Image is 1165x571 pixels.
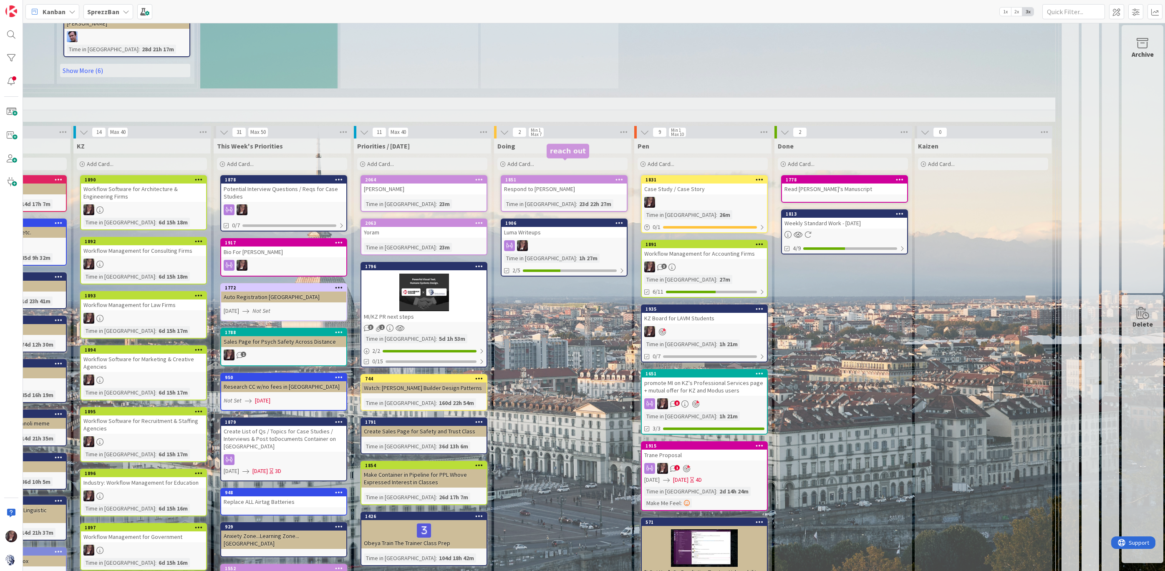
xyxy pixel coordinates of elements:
[642,241,767,259] div: 1891Workflow Management for Accounting Firms
[782,184,907,194] div: Read [PERSON_NAME]'s Manuscript
[717,412,740,421] div: 1h 21m
[80,523,207,571] a: 1897Workflow Management for GovernmentTDTime in [GEOGRAPHIC_DATA]:6d 15h 16m
[646,443,767,449] div: 1915
[782,176,907,184] div: 1778
[364,398,436,407] div: Time in [GEOGRAPHIC_DATA]
[364,493,436,502] div: Time in [GEOGRAPHIC_DATA]
[81,313,206,324] div: TD
[361,513,487,520] div: 1426
[252,467,268,475] span: [DATE]
[361,469,487,488] div: Make Container in Pipeline for PPL Whove Expressed Interest in Classes
[361,375,487,382] div: 744
[155,504,156,513] span: :
[644,262,655,272] img: TD
[642,184,767,194] div: Case Study / Case Story
[642,450,767,460] div: Trane Proposal
[436,334,437,343] span: :
[85,239,206,244] div: 1892
[361,219,487,255] a: 2063YoramTime in [GEOGRAPHIC_DATA]:23m
[644,197,655,208] img: TD
[717,487,751,496] div: 2d 14h 24m
[436,398,437,407] span: :
[657,398,668,409] img: TD
[221,374,346,392] div: 950Research CC w/no fees in [GEOGRAPHIC_DATA]
[155,218,156,227] span: :
[642,305,767,324] div: 1935KZ Board for LAVM Students
[364,334,436,343] div: Time in [GEOGRAPHIC_DATA]
[653,424,661,433] span: 3/3
[80,345,207,400] a: 1894Workflow Software for Marketing & Creative AgenciesTDTime in [GEOGRAPHIC_DATA]:6d 15h 17m
[85,525,206,531] div: 1897
[220,328,347,366] a: 1788Sales Page for Psych Safety Across DistanceTD
[18,1,38,11] span: Support
[221,260,346,271] div: TD
[502,227,627,238] div: Luma Writeups
[716,412,717,421] span: :
[517,240,528,251] img: TD
[221,350,346,360] div: TD
[642,222,767,232] div: 0/1
[502,219,627,238] div: 1906Luma Writeups
[642,313,767,324] div: KZ Board for LAVM Students
[436,442,437,451] span: :
[83,204,94,215] img: TD
[361,375,487,393] div: 744Watch: [PERSON_NAME] Builder Design Patterns
[67,45,139,54] div: Time in [GEOGRAPHIC_DATA]
[221,329,346,347] div: 1788Sales Page for Psych Safety Across Distance
[83,313,94,324] img: TD
[87,160,113,168] span: Add Card...
[361,346,487,356] div: 2/2
[644,475,660,484] span: [DATE]
[83,504,155,513] div: Time in [GEOGRAPHIC_DATA]
[644,487,716,496] div: Time in [GEOGRAPHIC_DATA]
[81,408,206,415] div: 1895
[512,266,520,275] span: 2/5
[63,2,190,57] a: What is included with LAVM reg for [PERSON_NAME]JBTime in [GEOGRAPHIC_DATA]:28d 21h 17m
[85,409,206,415] div: 1895
[241,352,246,357] span: 1
[255,396,270,405] span: [DATE]
[16,477,53,486] div: 186d 10h 5m
[646,306,767,312] div: 1935
[644,412,716,421] div: Time in [GEOGRAPHIC_DATA]
[81,408,206,434] div: 1895Workflow Software for Recruitment & Staffing Agencies
[361,374,487,411] a: 744Watch: [PERSON_NAME] Builder Design PatternsTime in [GEOGRAPHIC_DATA]:160d 22h 54m
[674,465,680,470] span: 1
[221,523,346,531] div: 929
[642,442,767,460] div: 1915Trane Proposal
[364,199,436,209] div: Time in [GEOGRAPHIC_DATA]
[364,243,436,252] div: Time in [GEOGRAPHIC_DATA]
[928,160,955,168] span: Add Card...
[225,375,346,380] div: 950
[221,418,346,452] div: 1879Create List of Qs / Topics for Case Studies / Interviews & Post toDocuments Container on [GEO...
[781,209,908,254] a: 1813Weekly Standard Work - [DATE]4/9
[782,210,907,229] div: 1813Weekly Standard Work - [DATE]
[644,498,681,508] div: Make Me Feel
[716,210,717,219] span: :
[83,326,155,335] div: Time in [GEOGRAPHIC_DATA]
[437,493,470,502] div: 26d 17h 7m
[220,418,347,481] a: 1879Create List of Qs / Topics for Case Studies / Interviews & Post toDocuments Container on [GEO...
[221,176,346,184] div: 1878
[501,219,628,277] a: 1906Luma WriteupsTDTime in [GEOGRAPHIC_DATA]:1h 27m2/5
[221,176,346,202] div: 1878Potential Interview Questions / Reqs for Case Studies
[220,283,347,321] a: 1772Auto Registration [GEOGRAPHIC_DATA][DATE]Not Set
[156,326,190,335] div: 6d 15h 17m
[225,177,346,183] div: 1878
[81,245,206,256] div: Workflow Management for Consulting Firms
[642,197,767,208] div: TD
[361,418,487,454] a: 1791Create Sales Page for Safety and Trust ClassTime in [GEOGRAPHIC_DATA]:36d 13h 6m
[80,175,207,230] a: 1890Workflow Software for Architecture & Engineering FirmsTDTime in [GEOGRAPHIC_DATA]:6d 15h 18m
[437,398,476,407] div: 160d 22h 54m
[361,176,487,194] div: 2064[PERSON_NAME]
[437,199,452,209] div: 23m
[221,329,346,336] div: 1788
[782,210,907,218] div: 1813
[224,307,239,315] span: [DATE]
[16,390,55,400] div: 185d 16h 19m
[16,253,53,262] div: 185d 9h 32m
[221,292,346,302] div: Auto Registration [GEOGRAPHIC_DATA]
[85,347,206,353] div: 1894
[156,504,190,513] div: 6d 15h 16m
[237,260,247,271] img: TD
